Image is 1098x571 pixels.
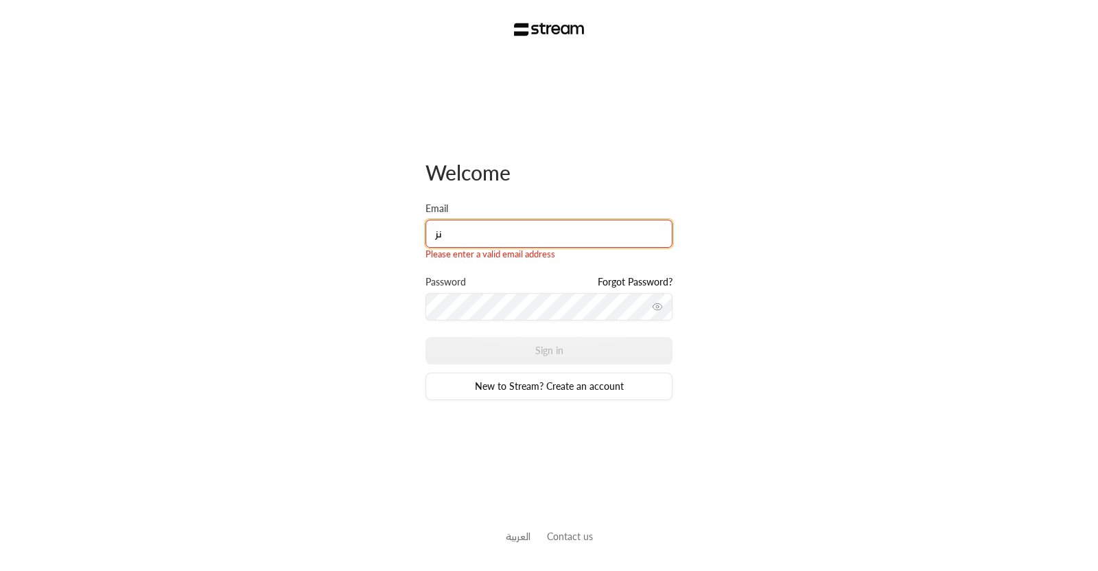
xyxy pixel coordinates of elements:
[425,275,466,289] label: Password
[425,202,448,215] label: Email
[547,531,593,542] a: Contact us
[425,248,673,261] div: Please enter a valid email address
[425,373,673,400] a: New to Stream? Create an account
[646,296,668,318] button: toggle password visibility
[547,529,593,544] button: Contact us
[506,524,530,549] a: العربية
[598,275,673,289] a: Forgot Password?
[514,23,585,36] img: Stream Logo
[425,160,511,185] span: Welcome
